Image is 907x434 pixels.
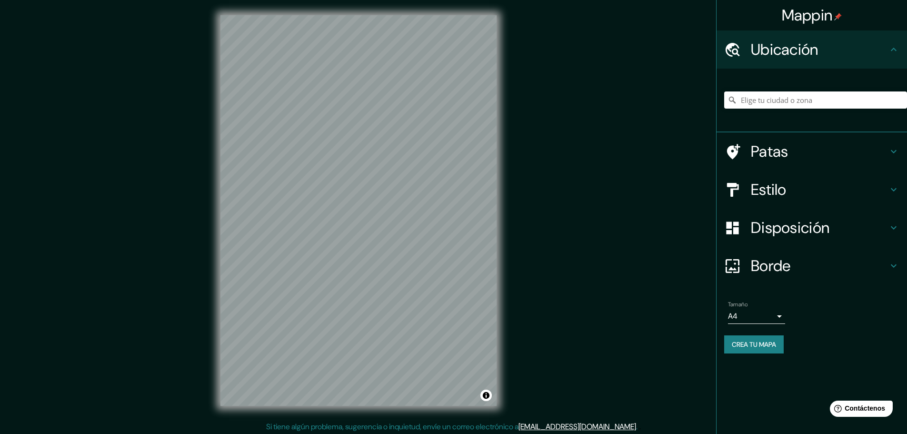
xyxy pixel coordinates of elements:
[717,30,907,69] div: Ubicación
[822,397,897,424] iframe: Lanzador de widgets de ayuda
[834,13,842,20] img: pin-icon.png
[266,422,518,432] font: Si tiene algún problema, sugerencia o inquietud, envíe un correo electrónico a
[724,91,907,109] input: Elige tu ciudad o zona
[717,132,907,171] div: Patas
[728,309,785,324] div: A4
[751,180,787,200] font: Estilo
[728,311,738,321] font: A4
[639,421,641,432] font: .
[636,422,638,432] font: .
[751,40,818,60] font: Ubicación
[751,141,788,161] font: Patas
[220,15,497,406] canvas: Mapa
[751,218,829,238] font: Disposición
[782,5,833,25] font: Mappin
[518,422,636,432] a: [EMAIL_ADDRESS][DOMAIN_NAME]
[724,335,784,353] button: Crea tu mapa
[751,256,791,276] font: Borde
[480,390,492,401] button: Activar o desactivar atribución
[717,171,907,209] div: Estilo
[638,421,639,432] font: .
[717,209,907,247] div: Disposición
[717,247,907,285] div: Borde
[728,301,748,308] font: Tamaño
[732,340,776,349] font: Crea tu mapa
